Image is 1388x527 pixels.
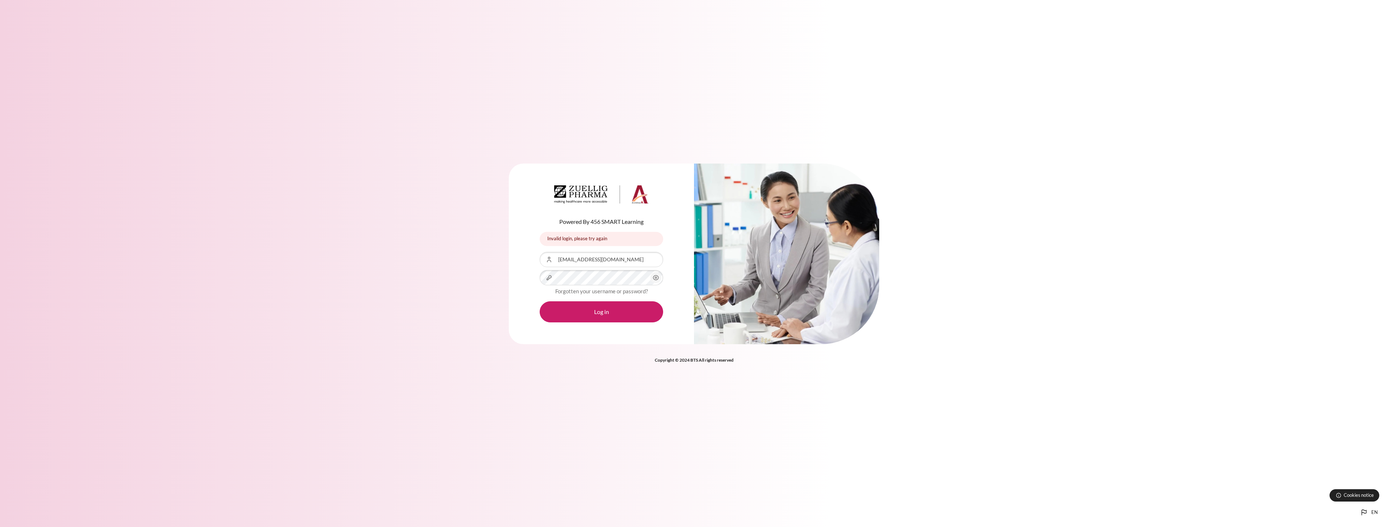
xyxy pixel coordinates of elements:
[1357,505,1381,520] button: Languages
[1371,509,1378,516] span: en
[655,357,734,363] strong: Copyright © 2024 BTS All rights reserved
[540,252,663,267] input: Username or Email Address
[540,217,663,226] p: Powered By 456 SMART Learning
[540,232,663,246] div: Invalid login, please try again
[554,185,649,206] a: Architeck
[1330,489,1379,502] button: Cookies notice
[555,288,648,294] a: Forgotten your username or password?
[554,185,649,204] img: Architeck
[1344,492,1374,499] span: Cookies notice
[540,301,663,322] button: Log in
